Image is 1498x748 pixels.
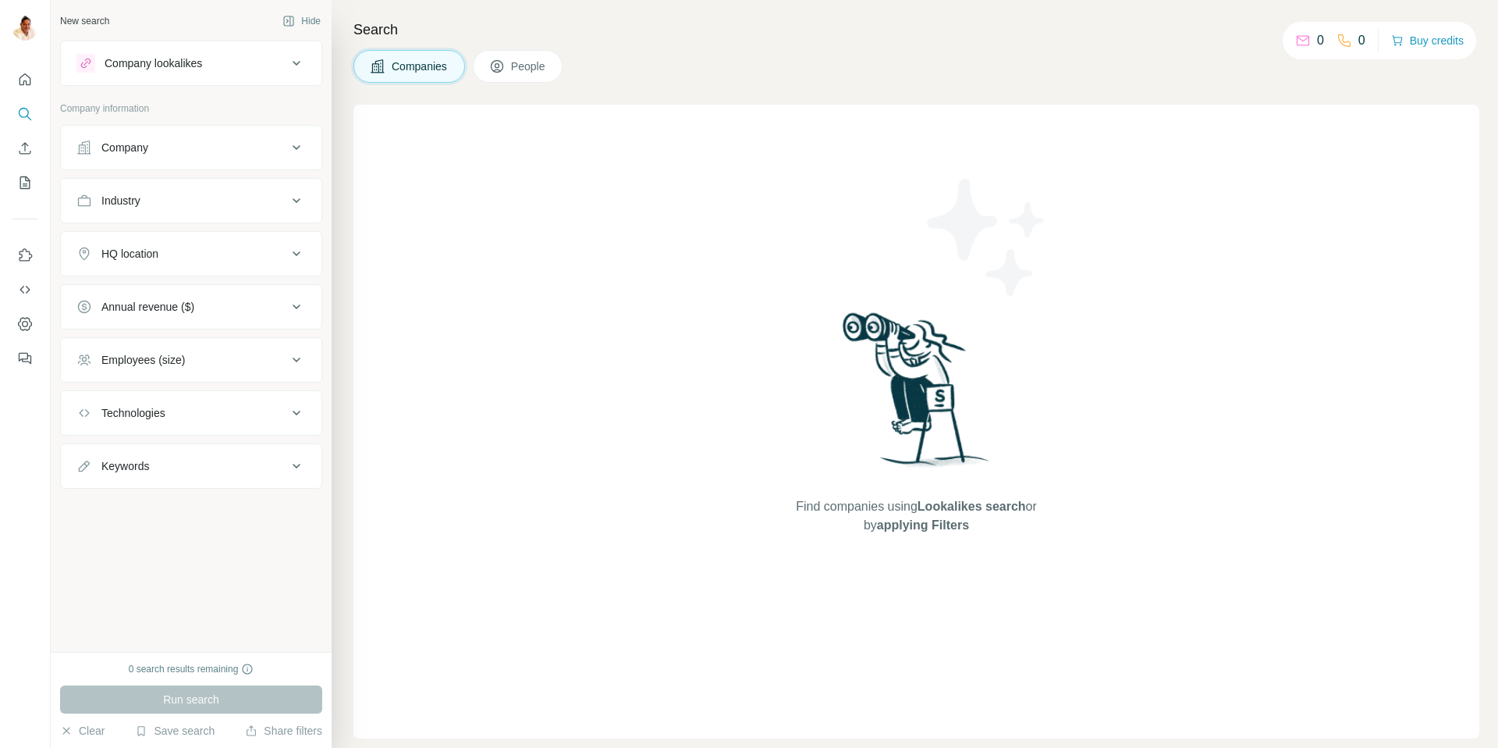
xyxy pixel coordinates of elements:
[917,167,1057,308] img: Surfe Illustration - Stars
[836,308,998,483] img: Surfe Illustration - Woman searching with binoculars
[272,9,332,33] button: Hide
[61,394,321,432] button: Technologies
[12,241,37,269] button: Use Surfe on LinkedIn
[877,518,969,532] span: applying Filters
[101,352,185,368] div: Employees (size)
[105,55,202,71] div: Company lookalikes
[60,102,322,116] p: Company information
[12,66,37,94] button: Quick start
[60,723,105,739] button: Clear
[101,405,165,421] div: Technologies
[791,497,1041,535] span: Find companies using or by
[1317,31,1324,50] p: 0
[61,341,321,379] button: Employees (size)
[101,246,158,262] div: HQ location
[918,500,1026,513] span: Lookalikes search
[60,14,109,28] div: New search
[353,19,1479,41] h4: Search
[12,169,37,197] button: My lists
[61,235,321,272] button: HQ location
[101,458,149,474] div: Keywords
[392,59,449,74] span: Companies
[61,182,321,219] button: Industry
[101,193,140,208] div: Industry
[12,100,37,128] button: Search
[61,129,321,166] button: Company
[12,310,37,338] button: Dashboard
[1358,31,1365,50] p: 0
[1391,30,1464,52] button: Buy credits
[61,45,321,82] button: Company lookalikes
[101,299,194,315] div: Annual revenue ($)
[61,288,321,326] button: Annual revenue ($)
[12,134,37,162] button: Enrich CSV
[245,723,322,739] button: Share filters
[12,276,37,304] button: Use Surfe API
[129,662,254,676] div: 0 search results remaining
[511,59,547,74] span: People
[135,723,215,739] button: Save search
[61,447,321,485] button: Keywords
[101,140,148,155] div: Company
[12,344,37,372] button: Feedback
[12,16,37,41] img: Avatar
